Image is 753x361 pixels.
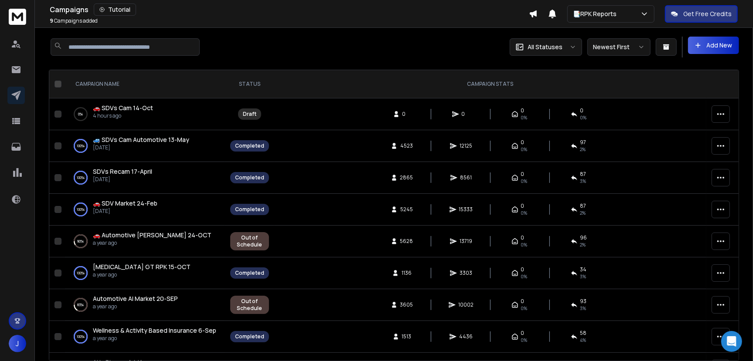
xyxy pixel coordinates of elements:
[580,209,586,216] span: 2 %
[580,241,586,248] span: 2 %
[274,70,706,98] th: CAMPAIGN STATS
[93,231,211,240] a: 🚗 Automotive [PERSON_NAME] 24-OCT
[65,130,225,162] td: 100%🚙 SDVs Cam Automotive 13-May[DATE]
[235,298,264,312] div: Out of Schedule
[462,111,470,118] span: 0
[459,206,473,213] span: 15333
[93,263,191,271] a: [MEDICAL_DATA] GT RPK 15-OCT
[9,335,26,352] button: J
[580,305,586,312] span: 3 %
[93,144,189,151] p: [DATE]
[521,298,525,305] span: 0
[225,70,274,98] th: STATUS
[93,231,211,239] span: 🚗 Automotive [PERSON_NAME] 24-OCT
[235,270,264,277] div: Completed
[521,330,525,337] span: 0
[65,162,225,194] td: 100%SDVs Recam 17-April[DATE]
[580,107,584,114] span: 0
[50,3,529,16] div: Campaigns
[665,5,738,23] button: Get Free Credits
[528,43,562,51] p: All Statuses
[521,266,525,273] span: 0
[94,3,136,16] button: Tutorial
[521,139,525,146] span: 0
[521,241,528,248] span: 0%
[235,142,264,149] div: Completed
[580,114,587,121] span: 0%
[580,178,586,185] span: 3 %
[235,234,264,248] div: Out of Schedule
[580,266,587,273] span: 34
[521,146,528,153] span: 0%
[235,206,264,213] div: Completed
[77,142,85,150] p: 100 %
[93,303,178,310] p: a year ago
[93,104,153,112] a: 🚗 SDVs Cam 14-Oct
[50,17,98,24] p: Campaigns added
[580,273,586,280] span: 3 %
[65,289,225,321] td: 83%Automotive AI Market 20-SEPa year ago
[521,171,525,178] span: 0
[65,98,225,130] td: 0%🚗 SDVs Cam 14-Oct4 hours ago
[78,300,84,309] p: 83 %
[580,202,586,209] span: 87
[459,333,473,340] span: 4436
[402,111,411,118] span: 0
[587,38,651,56] button: Newest First
[521,234,525,241] span: 0
[688,37,739,54] button: Add New
[683,10,732,18] p: Get Free Credits
[402,333,412,340] span: 1513
[580,337,586,344] span: 4 %
[65,226,225,257] td: 90%🚗 Automotive [PERSON_NAME] 24-OCTa year ago
[65,70,225,98] th: CAMPAIGN NAME
[93,199,157,208] a: 🚗 SDV Market 24-Feb
[580,234,587,241] span: 96
[400,301,413,308] span: 3605
[235,174,264,181] div: Completed
[235,333,264,340] div: Completed
[400,174,413,181] span: 2865
[721,331,742,352] div: Open Intercom Messenger
[93,263,191,271] span: [MEDICAL_DATA] GT RPK 15-OCT
[580,146,586,153] span: 2 %
[77,205,85,214] p: 100 %
[521,114,528,121] span: 0%
[78,110,83,118] p: 0 %
[521,178,528,185] span: 0%
[400,238,413,245] span: 5628
[93,135,189,144] a: 🚙 SDVs Cam Automotive 13-May
[521,305,528,312] span: 0%
[573,10,620,18] p: 📑RPK Reports
[458,301,474,308] span: 10002
[400,142,413,149] span: 4523
[65,194,225,226] td: 100%🚗 SDV Market 24-Feb[DATE]
[580,171,586,178] span: 87
[77,173,85,182] p: 100 %
[50,17,53,24] span: 9
[93,326,216,334] span: Wellness & Activity Based Insurance 6-Sep
[65,257,225,289] td: 100%[MEDICAL_DATA] GT RPK 15-OCTa year ago
[460,238,472,245] span: 13719
[521,107,525,114] span: 0
[65,321,225,353] td: 100%Wellness & Activity Based Insurance 6-Sepa year ago
[93,240,211,246] p: a year ago
[93,208,157,215] p: [DATE]
[93,167,152,176] a: SDVs Recam 17-April
[460,142,472,149] span: 12125
[243,111,256,118] div: Draft
[580,298,587,305] span: 93
[78,237,84,246] p: 90 %
[460,270,472,277] span: 3303
[93,294,178,303] a: Automotive AI Market 20-SEP
[580,330,587,337] span: 58
[460,174,472,181] span: 8561
[77,269,85,277] p: 100 %
[400,206,413,213] span: 5245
